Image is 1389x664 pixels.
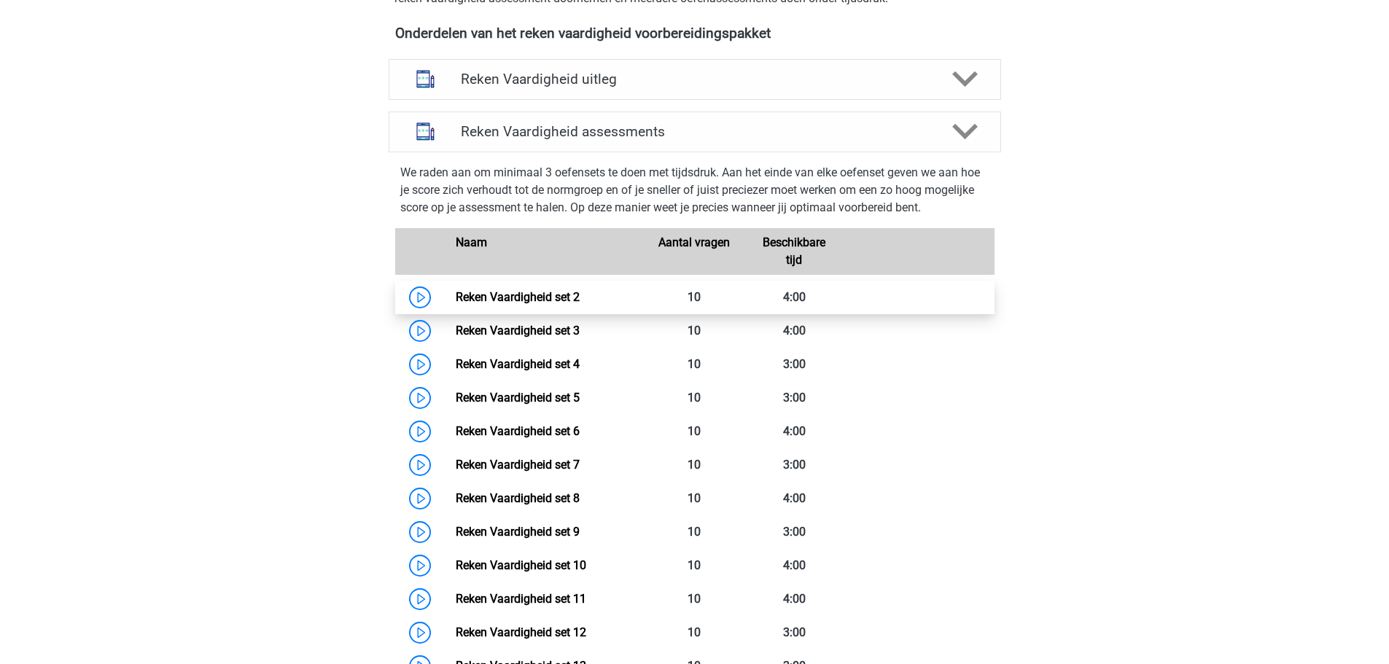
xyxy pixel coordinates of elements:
a: Reken Vaardigheid set 7 [456,458,580,472]
div: Aantal vragen [645,234,744,269]
a: Reken Vaardigheid set 11 [456,592,586,606]
a: Reken Vaardigheid set 8 [456,491,580,505]
a: uitleg Reken Vaardigheid uitleg [383,59,1007,100]
a: Reken Vaardigheid set 9 [456,525,580,539]
img: reken vaardigheid assessments [407,113,444,150]
a: Reken Vaardigheid set 10 [456,558,586,572]
h4: Reken Vaardigheid assessments [461,123,929,140]
a: Reken Vaardigheid set 3 [456,324,580,337]
h4: Reken Vaardigheid uitleg [461,71,929,87]
a: assessments Reken Vaardigheid assessments [383,112,1007,152]
a: Reken Vaardigheid set 2 [456,290,580,304]
h4: Onderdelen van het reken vaardigheid voorbereidingspakket [395,25,995,42]
a: Reken Vaardigheid set 4 [456,357,580,371]
div: Naam [445,234,645,269]
p: We raden aan om minimaal 3 oefensets te doen met tijdsdruk. Aan het einde van elke oefenset geven... [400,164,989,216]
a: Reken Vaardigheid set 6 [456,424,580,438]
img: reken vaardigheid uitleg [407,60,444,98]
div: Beschikbare tijd [744,234,844,269]
a: Reken Vaardigheid set 5 [456,391,580,405]
a: Reken Vaardigheid set 12 [456,625,586,639]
